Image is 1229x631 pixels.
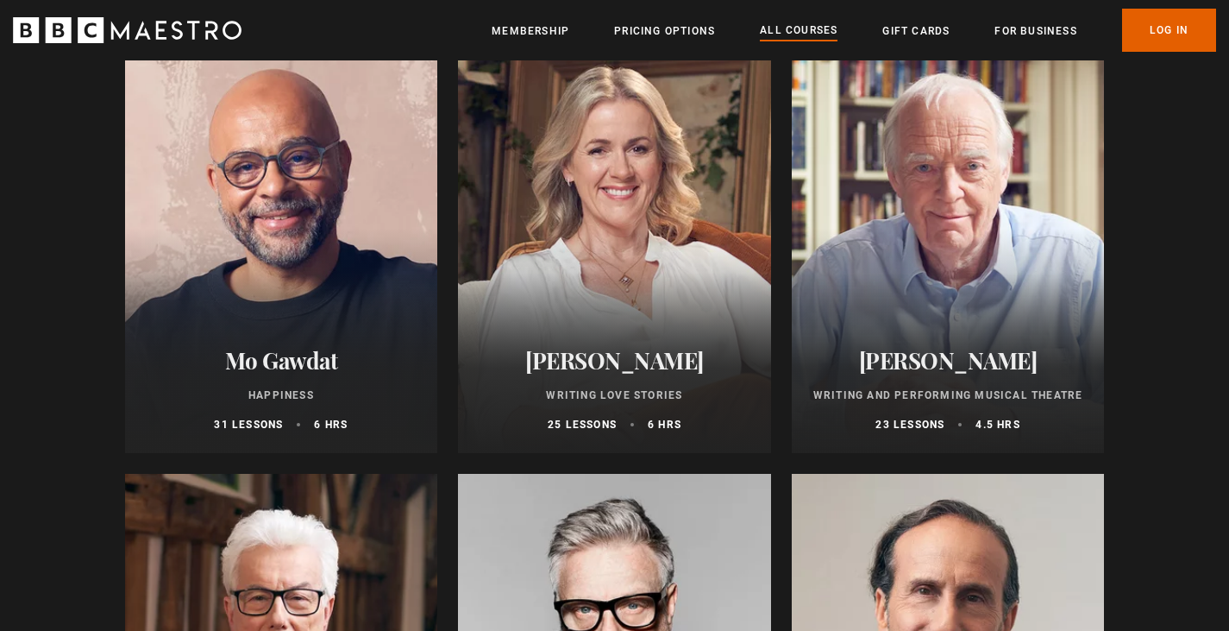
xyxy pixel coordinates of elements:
[760,22,837,41] a: All Courses
[314,417,348,432] p: 6 hrs
[479,347,750,374] h2: [PERSON_NAME]
[812,388,1084,403] p: Writing and Performing Musical Theatre
[458,39,771,453] a: [PERSON_NAME] Writing Love Stories 25 lessons 6 hrs
[13,17,241,43] svg: BBC Maestro
[492,9,1216,52] nav: Primary
[548,417,617,432] p: 25 lessons
[648,417,681,432] p: 6 hrs
[214,417,283,432] p: 31 lessons
[614,22,715,40] a: Pricing Options
[812,347,1084,374] h2: [PERSON_NAME]
[146,388,417,403] p: Happiness
[792,39,1105,453] a: [PERSON_NAME] Writing and Performing Musical Theatre 23 lessons 4.5 hrs
[125,39,438,453] a: Mo Gawdat Happiness 31 lessons 6 hrs
[1122,9,1216,52] a: Log In
[479,388,750,403] p: Writing Love Stories
[882,22,950,40] a: Gift Cards
[875,417,944,432] p: 23 lessons
[994,22,1076,40] a: For business
[146,347,417,374] h2: Mo Gawdat
[492,22,569,40] a: Membership
[975,417,1019,432] p: 4.5 hrs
